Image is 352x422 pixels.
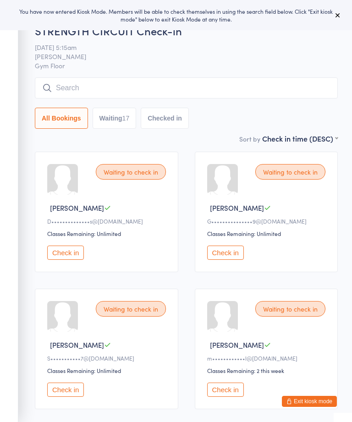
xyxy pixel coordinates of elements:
[210,340,264,350] span: [PERSON_NAME]
[210,203,264,213] span: [PERSON_NAME]
[35,23,338,38] h2: STRENGTH CIRCUIT Check-in
[262,133,338,143] div: Check in time (DESC)
[93,108,137,129] button: Waiting17
[47,354,169,362] div: S•••••••••••7@[DOMAIN_NAME]
[207,354,329,362] div: m••••••••••••l@[DOMAIN_NAME]
[50,340,104,350] span: [PERSON_NAME]
[47,217,169,225] div: D••••••••••••••s@[DOMAIN_NAME]
[47,367,169,374] div: Classes Remaining: Unlimited
[47,383,84,397] button: Check in
[207,217,329,225] div: G•••••••••••••••9@[DOMAIN_NAME]
[207,367,329,374] div: Classes Remaining: 2 this week
[207,383,244,397] button: Check in
[255,301,325,317] div: Waiting to check in
[141,108,189,129] button: Checked in
[282,396,337,407] button: Exit kiosk mode
[15,7,337,23] div: You have now entered Kiosk Mode. Members will be able to check themselves in using the search fie...
[122,115,130,122] div: 17
[96,301,166,317] div: Waiting to check in
[35,77,338,99] input: Search
[35,108,88,129] button: All Bookings
[50,203,104,213] span: [PERSON_NAME]
[35,43,324,52] span: [DATE] 5:15am
[47,246,84,260] button: Check in
[35,61,338,70] span: Gym Floor
[239,134,260,143] label: Sort by
[207,246,244,260] button: Check in
[47,230,169,237] div: Classes Remaining: Unlimited
[35,52,324,61] span: [PERSON_NAME]
[255,164,325,180] div: Waiting to check in
[96,164,166,180] div: Waiting to check in
[207,230,329,237] div: Classes Remaining: Unlimited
